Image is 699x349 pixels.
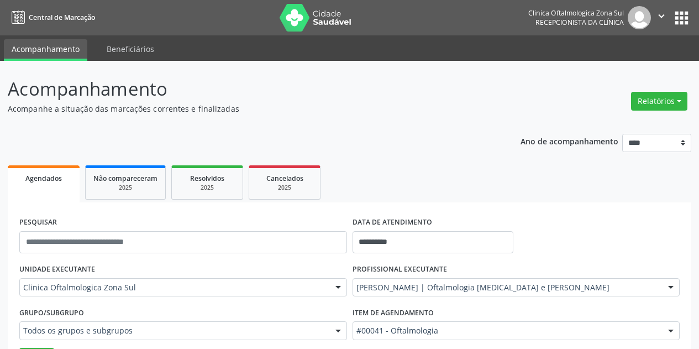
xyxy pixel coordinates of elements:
[190,174,224,183] span: Resolvidos
[631,92,687,111] button: Relatórios
[4,39,87,61] a: Acompanhamento
[8,103,486,114] p: Acompanhe a situação das marcações correntes e finalizadas
[99,39,162,59] a: Beneficiários
[19,304,84,321] label: Grupo/Subgrupo
[19,261,95,278] label: UNIDADE EXECUTANTE
[23,325,324,336] span: Todos os grupos e subgrupos
[257,184,312,192] div: 2025
[528,8,624,18] div: Clinica Oftalmologica Zona Sul
[8,8,95,27] a: Central de Marcação
[25,174,62,183] span: Agendados
[8,75,486,103] p: Acompanhamento
[353,261,447,278] label: PROFISSIONAL EXECUTANTE
[535,18,624,27] span: Recepcionista da clínica
[180,184,235,192] div: 2025
[628,6,651,29] img: img
[521,134,618,148] p: Ano de acompanhamento
[655,10,668,22] i: 
[353,214,432,231] label: DATA DE ATENDIMENTO
[93,184,157,192] div: 2025
[353,304,434,321] label: Item de agendamento
[93,174,157,183] span: Não compareceram
[266,174,303,183] span: Cancelados
[651,6,672,29] button: 
[356,282,658,293] span: [PERSON_NAME] | Oftalmologia [MEDICAL_DATA] e [PERSON_NAME]
[356,325,658,336] span: #00041 - Oftalmologia
[29,13,95,22] span: Central de Marcação
[23,282,324,293] span: Clinica Oftalmologica Zona Sul
[672,8,691,28] button: apps
[19,214,57,231] label: PESQUISAR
